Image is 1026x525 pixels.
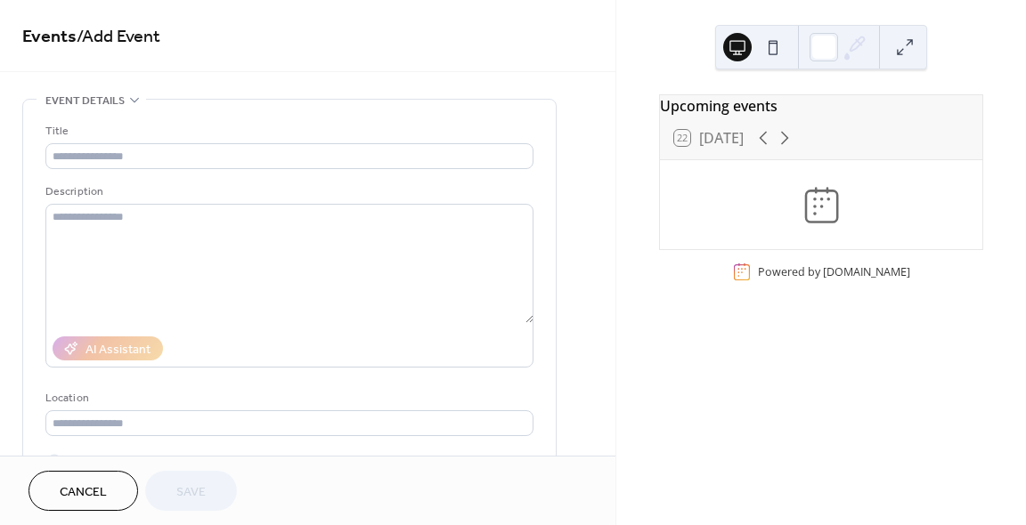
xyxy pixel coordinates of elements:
[45,122,530,141] div: Title
[823,264,910,279] a: [DOMAIN_NAME]
[660,95,982,117] div: Upcoming events
[45,92,125,110] span: Event details
[758,264,910,279] div: Powered by
[60,483,107,502] span: Cancel
[67,451,165,470] span: Link to Google Maps
[22,20,77,54] a: Events
[28,471,138,511] button: Cancel
[45,182,530,201] div: Description
[45,389,530,408] div: Location
[77,20,160,54] span: / Add Event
